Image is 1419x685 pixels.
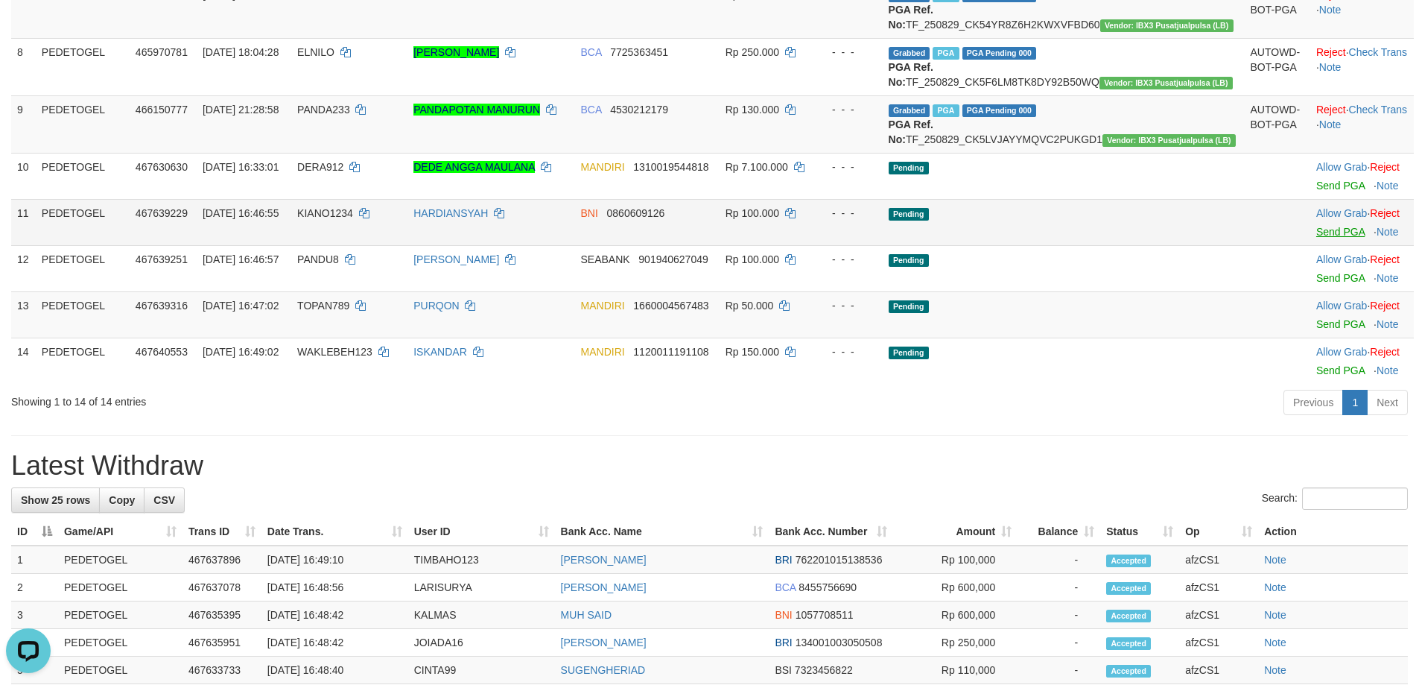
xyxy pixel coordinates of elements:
b: PGA Ref. No: [889,61,933,88]
td: - [1018,657,1100,684]
span: MANDIRI [581,300,625,312]
span: Copy 1057708511 to clipboard [796,609,854,621]
td: KALMAS [408,602,555,629]
td: PEDETOGEL [36,38,130,95]
span: MANDIRI [581,346,625,358]
td: 12 [11,245,36,291]
td: [DATE] 16:49:10 [261,546,408,574]
a: Copy [99,487,145,513]
span: BRI [775,554,792,566]
span: Copy 7725363451 to clipboard [610,46,668,58]
span: [DATE] 16:47:02 [203,300,279,312]
span: Rp 150.000 [726,346,779,358]
td: afzCS1 [1179,546,1258,574]
a: Send PGA [1316,180,1365,192]
a: Check Trans [1349,46,1408,58]
td: [DATE] 16:48:42 [261,602,408,629]
a: Note [1264,554,1286,566]
td: · · [1310,95,1414,153]
span: Rp 100.000 [726,207,779,219]
span: Show 25 rows [21,494,90,506]
span: Copy 1660004567483 to clipboard [633,300,708,312]
td: CINTA99 [408,657,555,684]
td: - [1018,574,1100,602]
span: Copy 901940627049 to clipboard [638,253,708,265]
a: ISKANDAR [413,346,467,358]
td: - [1018,546,1100,574]
span: PGA Pending [962,104,1037,117]
span: BCA [775,581,796,593]
td: PEDETOGEL [36,95,130,153]
td: AUTOWD-BOT-PGA [1245,38,1310,95]
th: Balance: activate to sort column ascending [1018,518,1100,546]
a: SUGENGHERIAD [561,664,646,676]
td: Rp 250,000 [893,629,1018,657]
td: · [1310,291,1414,338]
span: 467639251 [136,253,188,265]
td: PEDETOGEL [58,657,182,684]
td: 13 [11,291,36,338]
a: Note [1264,581,1286,593]
td: [DATE] 16:48:42 [261,629,408,657]
span: Rp 130.000 [726,104,779,116]
div: - - - [818,160,877,174]
span: Accepted [1106,637,1151,650]
span: · [1316,207,1370,219]
td: PEDETOGEL [58,602,182,629]
span: · [1316,253,1370,265]
span: BCA [581,104,602,116]
span: 466150777 [136,104,188,116]
td: 8 [11,38,36,95]
input: Search: [1302,487,1408,510]
span: Accepted [1106,665,1151,678]
a: Check Trans [1349,104,1408,116]
span: Rp 100.000 [726,253,779,265]
a: Reject [1316,46,1346,58]
td: 9 [11,95,36,153]
span: Vendor URL: https://dashboard.q2checkout.com/secure [1102,134,1236,147]
a: Note [1377,180,1399,192]
td: PEDETOGEL [36,199,130,245]
span: ELNILO [297,46,334,58]
span: · [1316,346,1370,358]
td: Rp 600,000 [893,574,1018,602]
td: 467635951 [182,629,261,657]
button: Open LiveChat chat widget [6,6,51,51]
span: [DATE] 16:33:01 [203,161,279,173]
td: 467637078 [182,574,261,602]
a: Send PGA [1316,364,1365,376]
a: [PERSON_NAME] [561,637,647,648]
td: [DATE] 16:48:40 [261,657,408,684]
a: HARDIANSYAH [413,207,488,219]
span: TOPAN789 [297,300,349,312]
td: afzCS1 [1179,629,1258,657]
td: 2 [11,574,58,602]
a: Send PGA [1316,226,1365,238]
a: Allow Grab [1316,207,1367,219]
a: [PERSON_NAME] [413,253,499,265]
a: MUH SAID [561,609,612,621]
th: Op: activate to sort column ascending [1179,518,1258,546]
th: Bank Acc. Name: activate to sort column ascending [555,518,769,546]
td: TF_250829_CK5F6LM8TK8DY92B50WQ [883,38,1245,95]
span: Copy 7323456822 to clipboard [795,664,853,676]
td: Rp 600,000 [893,602,1018,629]
td: 10 [11,153,36,199]
div: - - - [818,344,877,359]
span: Copy 1310019544818 to clipboard [633,161,708,173]
td: AUTOWD-BOT-PGA [1245,95,1310,153]
span: Rp 7.100.000 [726,161,788,173]
th: Date Trans.: activate to sort column ascending [261,518,408,546]
span: PANDU8 [297,253,339,265]
span: Copy 134001003050508 to clipboard [796,637,883,648]
a: Next [1367,390,1408,415]
a: Allow Grab [1316,300,1367,312]
span: CSV [153,494,175,506]
a: [PERSON_NAME] [413,46,499,58]
td: · [1310,338,1414,384]
span: BRI [775,637,792,648]
td: TIMBAHO123 [408,546,555,574]
a: 1 [1342,390,1368,415]
a: Reject [1370,300,1400,312]
span: WAKLEBEH123 [297,346,372,358]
